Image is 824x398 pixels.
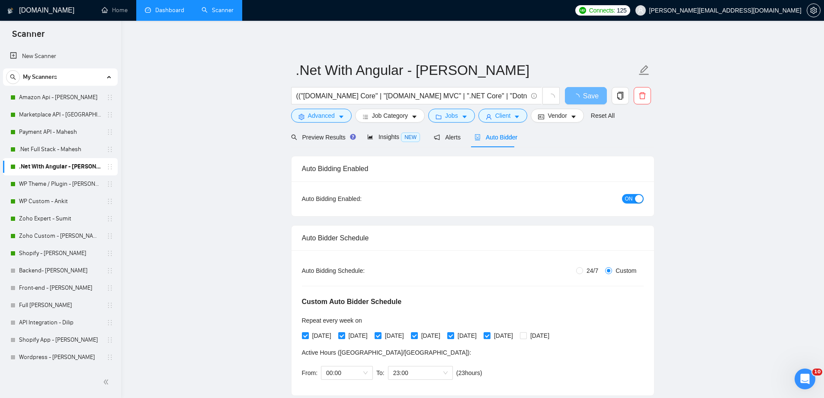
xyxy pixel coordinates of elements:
[106,94,113,101] span: holder
[9,181,164,205] div: Ask a question
[302,297,402,307] h5: Custom Auto Bidder Schedule
[149,14,164,29] div: Close
[612,92,628,100] span: copy
[291,134,353,141] span: Preview Results
[531,109,584,123] button: idcardVendorcaret-down
[589,6,615,15] span: Connects:
[638,65,650,76] span: edit
[19,175,101,193] a: WP Theme / Plugin - [PERSON_NAME]
[309,331,335,340] span: [DATE]
[302,369,318,376] span: From:
[338,113,344,120] span: caret-down
[634,87,651,104] button: delete
[418,331,444,340] span: [DATE]
[19,331,101,349] a: Shopify App - [PERSON_NAME]
[102,6,128,14] a: homeHome
[625,194,633,204] span: ON
[103,378,112,386] span: double-left
[19,141,101,158] a: .Net Full Stack - Mahesh
[634,92,651,100] span: delete
[527,331,553,340] span: [DATE]
[13,259,160,284] div: 🔠 GigRadar Search Syntax: Query Operators for Optimized Job Searches
[612,87,629,104] button: copy
[548,111,567,120] span: Vendor
[23,68,57,86] span: My Scanners
[302,226,644,250] div: Auto Bidder Schedule
[19,89,101,106] a: Amazon Api - [PERSON_NAME]
[202,6,234,14] a: searchScanner
[19,123,101,141] a: Payment API - Mahesh
[291,134,297,140] span: search
[491,331,516,340] span: [DATE]
[19,314,101,331] a: API Integration - Dilip
[302,317,362,324] span: Repeat every week on
[308,111,335,120] span: Advanced
[106,163,113,170] span: holder
[38,152,686,159] span: Hey [PERSON_NAME], Thank you for the detailed explanation 🙏 I've sent these details to our dev te...
[454,331,480,340] span: [DATE]
[514,113,520,120] span: caret-down
[137,292,151,298] span: Help
[807,3,821,17] button: setting
[367,133,420,140] span: Insights
[547,94,555,101] span: loading
[411,113,417,120] span: caret-down
[302,156,644,181] div: Auto Bidding Enabled
[13,234,160,259] div: ✅ How To: Connect your agency to [DOMAIN_NAME]
[7,4,13,18] img: logo
[106,319,113,326] span: holder
[106,302,113,309] span: holder
[18,237,145,256] div: ✅ How To: Connect your agency to [DOMAIN_NAME]
[302,266,416,275] div: Auto Bidding Schedule:
[18,139,155,148] div: Recent message
[579,7,586,14] img: upwork-logo.png
[376,369,385,376] span: To:
[531,93,537,99] span: info-circle
[72,292,102,298] span: Messages
[345,331,371,340] span: [DATE]
[538,113,544,120] span: idcard
[19,106,101,123] a: Marketplace API - [GEOGRAPHIC_DATA]
[291,109,352,123] button: settingAdvancedcaret-down
[17,16,31,30] img: logo
[382,331,407,340] span: [DATE]
[807,7,820,14] span: setting
[583,266,602,275] span: 24/7
[18,188,145,197] div: Ask a question
[19,349,101,366] a: Wordpress - [PERSON_NAME]
[591,111,615,120] a: Reset All
[19,227,101,245] a: Zoho Custom - [PERSON_NAME]
[125,14,143,31] img: Profile image for Dima
[428,109,475,123] button: folderJobscaret-down
[106,250,113,257] span: holder
[436,113,442,120] span: folder
[19,292,38,298] span: Home
[19,245,101,262] a: Shopify - [PERSON_NAME]
[434,134,440,140] span: notification
[638,7,644,13] span: user
[302,194,416,204] div: Auto Bidding Enabled:
[19,297,101,314] a: Full [PERSON_NAME]
[478,109,528,123] button: userClientcaret-down
[573,94,583,100] span: loading
[58,270,115,305] button: Messages
[19,210,101,227] a: Zoho Expert - Sumit
[38,160,55,169] div: Dima
[106,285,113,291] span: holder
[9,131,164,177] div: Recent messageProfile image for DimaHey [PERSON_NAME], Thank you for the detailed explanation 🙏 I...
[17,61,156,106] p: Hi [PERSON_NAME][EMAIL_ADDRESS][DOMAIN_NAME] 👋
[6,74,19,80] span: search
[393,366,448,379] span: 23:00
[326,366,368,379] span: 00:00
[302,349,471,356] span: Active Hours ( [GEOGRAPHIC_DATA]/[GEOGRAPHIC_DATA] ):
[812,369,822,375] span: 10
[19,279,101,297] a: Front-end - [PERSON_NAME]
[9,144,164,176] div: Profile image for DimaHey [PERSON_NAME], Thank you for the detailed explanation 🙏 I've sent these...
[106,146,113,153] span: holder
[106,337,113,343] span: holder
[115,270,173,305] button: Help
[19,262,101,279] a: Backend- [PERSON_NAME]
[583,91,599,101] span: Save
[106,181,113,188] span: holder
[106,354,113,361] span: holder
